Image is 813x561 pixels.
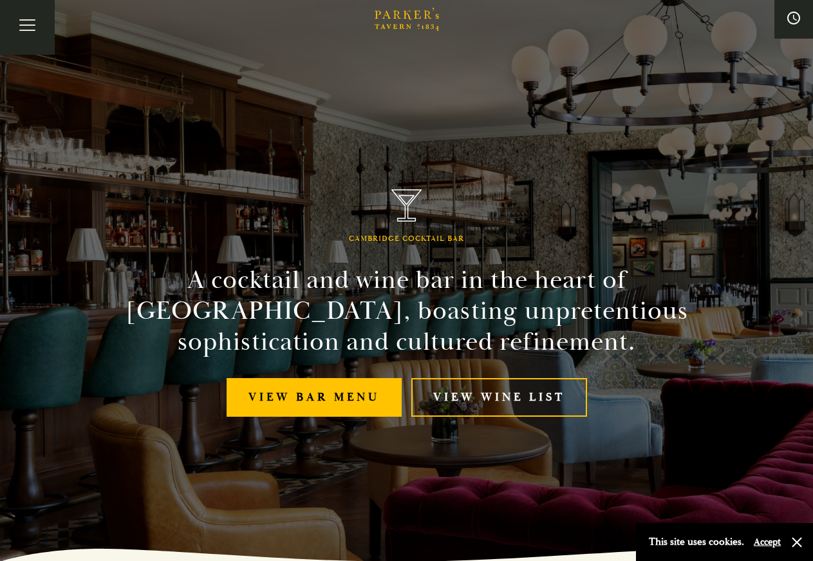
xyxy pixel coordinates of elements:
a: View Wine List [411,378,587,417]
h2: A cocktail and wine bar in the heart of [GEOGRAPHIC_DATA], boasting unpretentious sophistication ... [113,265,700,357]
img: Parker's Tavern Brasserie Cambridge [391,189,422,222]
a: View bar menu [227,378,402,417]
h1: Cambridge Cocktail Bar [349,234,464,243]
p: This site uses cookies. [649,533,744,551]
button: Close and accept [790,536,803,549]
button: Accept [754,536,781,548]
